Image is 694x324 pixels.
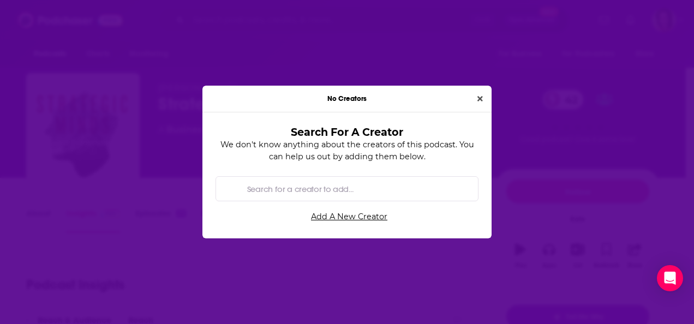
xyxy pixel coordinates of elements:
div: Open Intercom Messenger [657,265,683,291]
a: Add A New Creator [220,208,478,226]
button: Close [473,93,487,105]
input: Search for a creator to add... [243,176,469,201]
div: Search by entity type [216,176,478,201]
p: We don't know anything about the creators of this podcast. You can help us out by adding them below. [216,139,478,163]
div: No Creators [202,86,492,112]
h3: Search For A Creator [233,125,461,139]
